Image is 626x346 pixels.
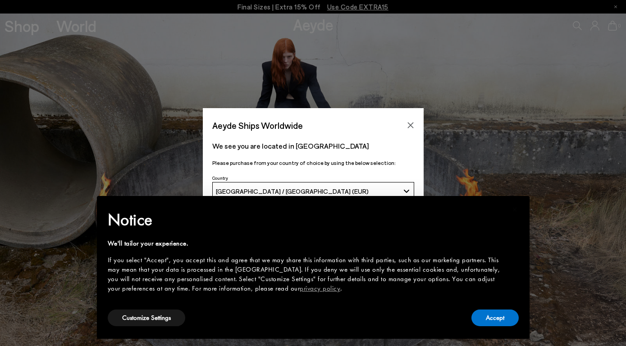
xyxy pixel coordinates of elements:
[300,284,340,293] a: privacy policy
[216,187,369,195] span: [GEOGRAPHIC_DATA] / [GEOGRAPHIC_DATA] (EUR)
[108,239,504,248] div: We'll tailor your experience.
[471,310,519,326] button: Accept
[212,118,303,133] span: Aeyde Ships Worldwide
[212,141,414,151] p: We see you are located in [GEOGRAPHIC_DATA]
[504,199,526,220] button: Close this notice
[212,159,414,167] p: Please purchase from your country of choice by using the below selection:
[108,310,185,326] button: Customize Settings
[512,202,518,216] span: ×
[108,208,504,232] h2: Notice
[108,255,504,293] div: If you select "Accept", you accept this and agree that we may share this information with third p...
[212,175,228,181] span: Country
[404,118,417,132] button: Close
